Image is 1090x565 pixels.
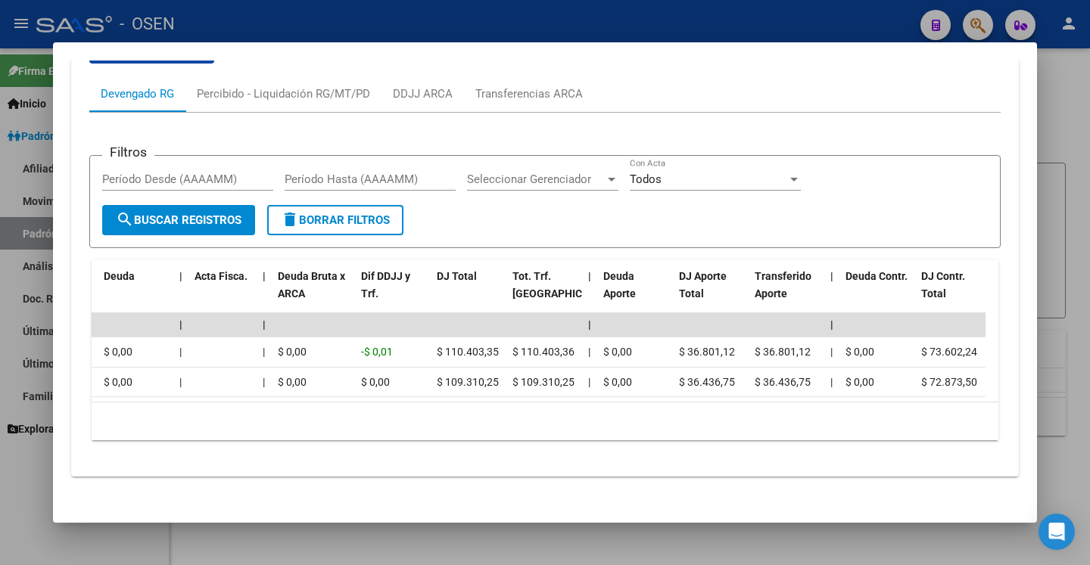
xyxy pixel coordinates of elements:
[393,85,453,102] div: DDJJ ARCA
[603,376,632,388] span: $ 0,00
[179,318,182,331] span: |
[104,376,132,388] span: $ 0,00
[437,346,499,358] span: $ 110.403,35
[102,205,255,235] button: Buscar Registros
[603,346,632,358] span: $ 0,00
[104,270,135,282] span: Deuda
[921,270,965,300] span: DJ Contr. Total
[755,376,811,388] span: $ 36.436,75
[603,270,636,300] span: Deuda Aporte
[630,172,662,186] span: Todos
[915,260,991,327] datatable-header-cell: DJ Contr. Total
[588,346,590,358] span: |
[437,376,499,388] span: $ 109.310,25
[512,270,615,300] span: Tot. Trf. [GEOGRAPHIC_DATA]
[588,318,591,331] span: |
[506,260,582,327] datatable-header-cell: Tot. Trf. Bruto
[846,270,908,282] span: Deuda Contr.
[361,270,410,300] span: Dif DDJJ y Trf.
[839,260,915,327] datatable-header-cell: Deuda Contr.
[281,213,390,227] span: Borrar Filtros
[195,270,248,282] span: Acta Fisca.
[102,144,154,160] h3: Filtros
[116,210,134,228] mat-icon: search
[475,85,583,102] div: Transferencias ARCA
[272,260,355,327] datatable-header-cell: Deuda Bruta x ARCA
[101,85,174,102] div: Devengado RG
[846,376,874,388] span: $ 0,00
[512,376,575,388] span: $ 109.310,25
[179,270,182,282] span: |
[278,346,307,358] span: $ 0,00
[824,260,839,327] datatable-header-cell: |
[673,260,749,327] datatable-header-cell: DJ Aporte Total
[830,376,833,388] span: |
[257,260,272,327] datatable-header-cell: |
[179,376,182,388] span: |
[437,270,477,282] span: DJ Total
[830,270,833,282] span: |
[582,260,597,327] datatable-header-cell: |
[267,205,403,235] button: Borrar Filtros
[467,172,605,186] span: Seleccionar Gerenciador
[755,346,811,358] span: $ 36.801,12
[263,270,266,282] span: |
[263,346,265,358] span: |
[197,85,370,102] div: Percibido - Liquidación RG/MT/PD
[278,270,345,300] span: Deuda Bruta x ARCA
[361,346,393,358] span: -$ 0,01
[830,346,833,358] span: |
[98,260,173,327] datatable-header-cell: Deuda
[431,260,506,327] datatable-header-cell: DJ Total
[281,210,299,228] mat-icon: delete
[755,270,811,300] span: Transferido Aporte
[278,376,307,388] span: $ 0,00
[830,318,833,331] span: |
[921,376,977,388] span: $ 72.873,50
[263,376,265,388] span: |
[179,346,182,358] span: |
[355,260,431,327] datatable-header-cell: Dif DDJJ y Trf.
[921,346,977,358] span: $ 73.602,24
[846,346,874,358] span: $ 0,00
[679,346,735,358] span: $ 36.801,12
[588,376,590,388] span: |
[1039,514,1075,550] div: Open Intercom Messenger
[116,213,241,227] span: Buscar Registros
[588,270,591,282] span: |
[104,346,132,358] span: $ 0,00
[749,260,824,327] datatable-header-cell: Transferido Aporte
[597,260,673,327] datatable-header-cell: Deuda Aporte
[361,376,390,388] span: $ 0,00
[679,270,727,300] span: DJ Aporte Total
[263,318,266,331] span: |
[679,376,735,388] span: $ 36.436,75
[512,346,575,358] span: $ 110.403,36
[188,260,257,327] datatable-header-cell: Acta Fisca.
[173,260,188,327] datatable-header-cell: |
